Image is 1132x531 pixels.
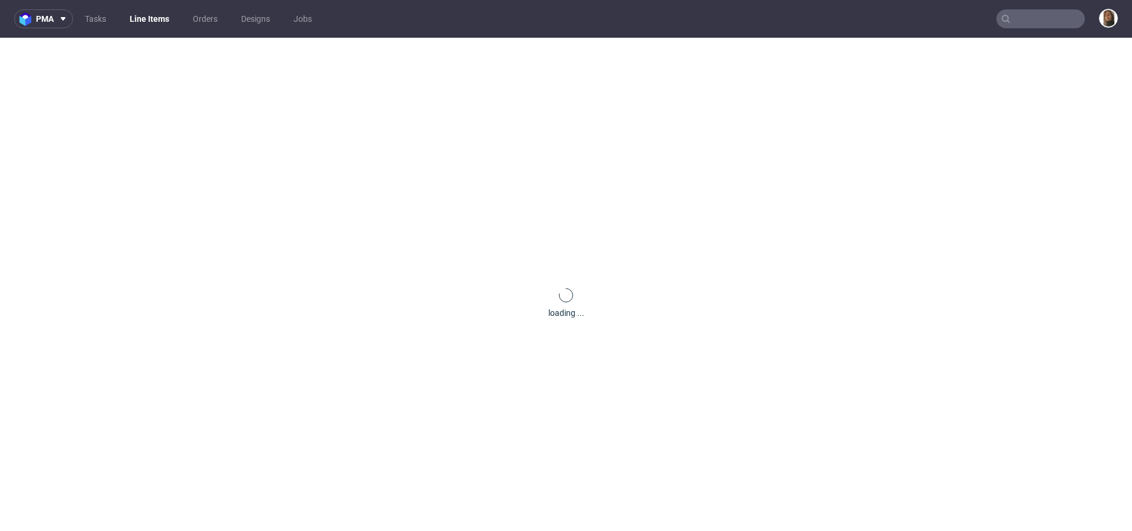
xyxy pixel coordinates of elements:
a: Designs [234,9,277,28]
a: Line Items [123,9,176,28]
span: pma [36,15,54,23]
button: pma [14,9,73,28]
a: Orders [186,9,225,28]
a: Tasks [78,9,113,28]
div: loading ... [548,307,584,319]
a: Jobs [287,9,319,28]
img: Angelina Marć [1100,10,1117,27]
img: logo [19,12,36,26]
